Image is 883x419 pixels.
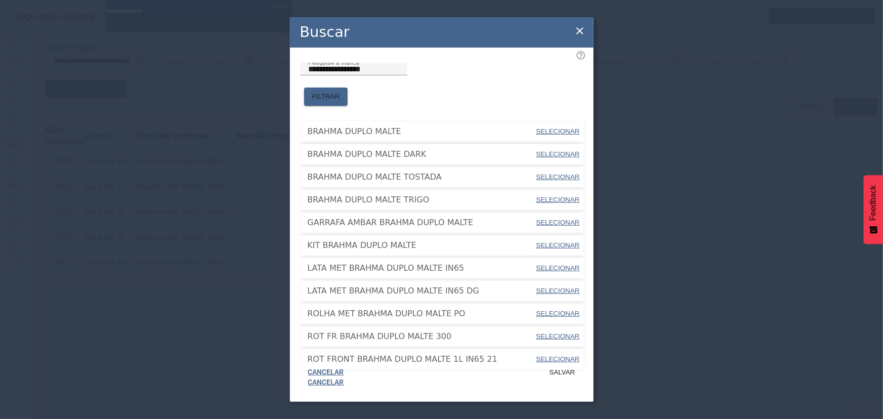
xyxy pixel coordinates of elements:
span: SELECIONAR [536,241,580,249]
span: SELECIONAR [536,128,580,135]
button: CANCELAR [300,363,352,382]
button: SELECIONAR [535,305,580,323]
span: SELECIONAR [536,219,580,226]
button: SELECIONAR [535,327,580,346]
button: SELECIONAR [535,259,580,277]
span: CANCELAR [308,367,344,378]
button: SALVAR [541,363,583,382]
span: SELECIONAR [536,150,580,158]
button: SELECIONAR [535,191,580,209]
span: SELECIONAR [536,332,580,340]
span: BRAHMA DUPLO MALTE DARK [308,148,535,160]
span: LATA MET BRAHMA DUPLO MALTE IN65 [308,262,535,274]
button: FILTRAR [304,88,348,106]
button: SELECIONAR [535,168,580,186]
button: SELECIONAR [535,145,580,163]
span: Feedback [869,185,878,221]
span: SELECIONAR [536,196,580,203]
span: BRAHMA DUPLO MALTE TRIGO [308,194,535,206]
span: BRAHMA DUPLO MALTE TOSTADA [308,171,535,183]
span: KIT BRAHMA DUPLO MALTE [308,239,535,252]
span: LATA MET BRAHMA DUPLO MALTE IN65 DG [308,285,535,297]
button: SELECIONAR [535,214,580,232]
span: SELECIONAR [536,264,580,272]
span: SELECIONAR [536,287,580,295]
span: SALVAR [550,367,575,378]
button: Feedback - Mostrar pesquisa [864,175,883,244]
span: ROT FR BRAHMA DUPLO MALTE 300 [308,330,535,343]
span: BRAHMA DUPLO MALTE [308,125,535,138]
span: SELECIONAR [536,310,580,317]
span: ROLHA MET BRAHMA DUPLO MALTE PO [308,308,535,320]
span: GARRAFA AMBAR BRAHMA DUPLO MALTE [308,217,535,229]
span: SELECIONAR [536,173,580,181]
button: SELECIONAR [535,282,580,300]
span: FILTRAR [312,92,340,102]
button: SELECIONAR [535,122,580,141]
button: SELECIONAR [535,236,580,255]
